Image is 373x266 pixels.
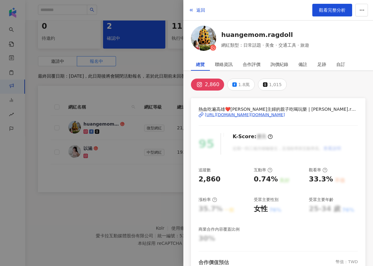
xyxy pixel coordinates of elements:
[254,174,278,184] div: 0.74%
[199,197,217,203] div: 漲粉率
[205,80,219,89] div: 2,860
[199,174,221,184] div: 2,860
[309,197,333,203] div: 受眾主要年齡
[221,30,309,39] a: huangemom.ragdoll
[199,259,229,266] div: 合作價值預估
[319,8,345,13] span: 觀看完整分析
[215,58,233,71] div: 聯絡資訊
[191,79,224,91] button: 2,860
[233,133,273,140] div: K-Score :
[205,112,285,118] div: [URL][DOMAIN_NAME][DOMAIN_NAME]
[309,174,333,184] div: 33.3%
[199,167,211,173] div: 追蹤數
[271,58,288,71] div: 詢價紀錄
[191,26,216,51] img: KOL Avatar
[336,58,345,71] div: 自訂
[254,167,272,173] div: 互動率
[269,80,282,89] div: 1,015
[221,42,309,49] span: 網紅類型：日常話題 · 美食 · 交通工具 · 旅遊
[309,167,327,173] div: 觀看率
[238,80,250,89] div: 1.8萬
[258,79,287,91] button: 1,015
[199,227,240,232] div: 商業合作內容覆蓋比例
[188,4,205,16] button: 返回
[298,58,307,71] div: 備註
[196,8,205,13] span: 返回
[254,204,268,214] div: 女性
[317,58,326,71] div: 足跡
[312,4,352,16] a: 觀看完整分析
[191,26,216,53] a: KOL Avatar
[336,259,358,266] div: 幣值：TWD
[199,112,358,118] a: [URL][DOMAIN_NAME][DOMAIN_NAME]
[199,106,358,113] span: 熱血吃遍高雄❤️[PERSON_NAME]主婦的親子吃喝玩樂 | [PERSON_NAME].ragdoll
[227,79,255,91] button: 1.8萬
[196,58,205,71] div: 總覽
[254,197,278,203] div: 受眾主要性別
[243,58,260,71] div: 合作評價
